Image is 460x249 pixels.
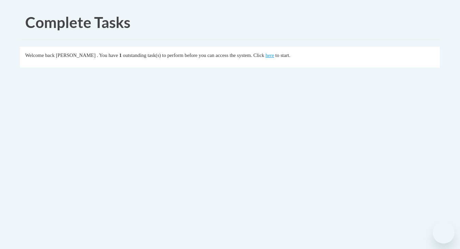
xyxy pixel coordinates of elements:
span: to start. [275,53,290,58]
span: . You have [97,53,118,58]
span: 1 [119,53,121,58]
a: here [265,53,274,58]
span: Complete Tasks [25,13,130,31]
iframe: Button to launch messaging window [433,222,455,244]
span: Welcome back [25,53,55,58]
span: [PERSON_NAME] [56,53,96,58]
span: outstanding task(s) to perform before you can access the system. Click [123,53,264,58]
